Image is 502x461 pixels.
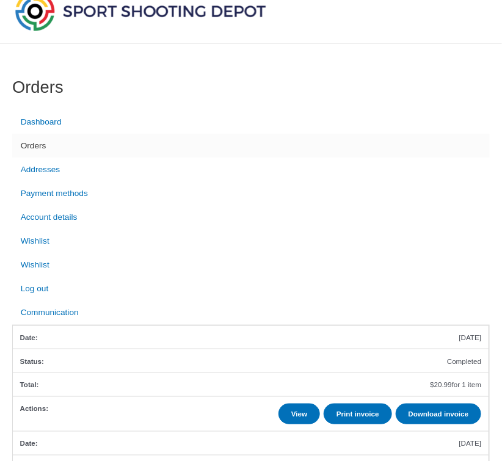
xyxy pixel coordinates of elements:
[459,333,482,341] time: [DATE]
[278,404,320,424] a: View order 15697
[13,372,489,396] td: for 1 item
[459,439,482,447] time: [DATE]
[12,205,490,229] a: Account details
[12,229,490,253] a: Wishlist
[430,380,452,388] span: 20.99
[324,404,392,424] a: Print invoice order number 15697
[12,301,490,325] a: Communication
[12,110,490,325] nav: Account pages
[396,404,482,424] a: Download invoice order number 15697
[12,158,490,181] a: Addresses
[12,253,490,277] a: Wishlist
[430,380,434,388] span: $
[12,110,490,134] a: Dashboard
[12,277,490,301] a: Log out
[12,78,490,98] h1: Orders
[13,349,489,372] td: Completed
[12,134,490,158] a: Orders
[12,181,490,205] a: Payment methods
